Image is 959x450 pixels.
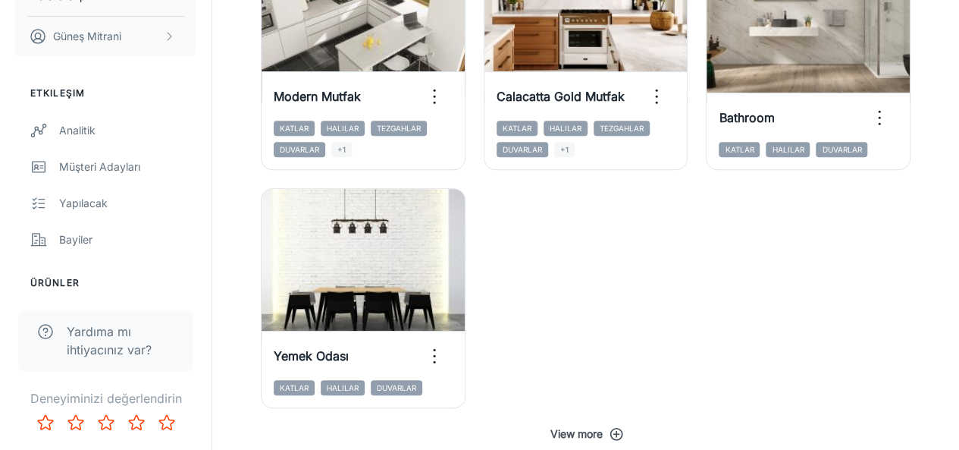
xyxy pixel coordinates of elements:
[719,109,774,127] h6: Bathroom
[274,347,349,365] h6: Yemek Odası
[497,121,537,136] span: Katlar
[12,389,199,408] p: Deneyiminizi değerlendirin
[766,142,810,157] span: Halılar
[152,408,182,438] button: Rate 5 star
[59,231,196,248] div: Bayiler
[497,142,548,157] span: Duvarlar
[59,159,196,175] div: Müşteri Adayları
[554,142,575,157] span: +1
[321,380,365,395] span: Halılar
[331,142,352,157] span: +1
[544,121,588,136] span: Halılar
[321,121,365,136] span: Halılar
[371,380,422,395] span: Duvarlar
[274,121,315,136] span: Katlar
[816,142,867,157] span: Duvarlar
[274,142,325,157] span: Duvarlar
[30,408,61,438] button: Rate 1 star
[61,408,91,438] button: Rate 2 star
[59,195,196,212] div: Yapılacak
[497,87,625,105] h6: Calacatta Gold Mutfak
[274,380,315,395] span: Katlar
[261,420,910,448] button: View more
[67,323,175,359] span: Yardıma mı ihtiyacınız var?
[91,408,121,438] button: Rate 3 star
[719,142,760,157] span: Katlar
[53,28,121,45] p: Güneş Mitrani
[274,87,361,105] h6: Modern Mutfak
[59,122,196,139] div: Analitik
[15,17,196,56] button: Güneş Mitrani
[594,121,650,136] span: Tezgahlar
[371,121,427,136] span: Tezgahlar
[121,408,152,438] button: Rate 4 star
